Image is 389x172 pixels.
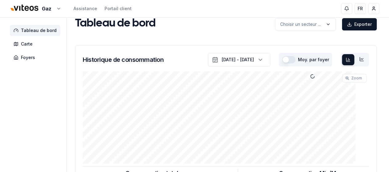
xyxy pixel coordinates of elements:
[10,1,39,15] img: Viteos - Gaz Logo
[10,2,61,15] button: Gaz
[342,18,377,30] button: Exporter
[75,18,156,30] h1: Tableau de bord
[275,18,336,30] button: label
[10,38,63,50] a: Carte
[83,55,164,64] h3: Historique de consommation
[73,6,97,12] a: Assistance
[355,3,366,14] button: FR
[42,5,51,12] span: Gaz
[280,21,321,27] p: Choisir un secteur ...
[21,41,33,47] span: Carte
[208,53,270,66] button: [DATE] - [DATE]
[298,58,329,62] label: Moy. par foyer
[21,54,35,61] span: Foyers
[351,76,362,81] span: Zoom
[21,27,57,34] span: Tableau de bord
[358,6,363,12] span: FR
[10,25,63,36] a: Tableau de bord
[105,6,132,12] a: Portail client
[10,52,63,63] a: Foyers
[222,57,254,63] div: [DATE] - [DATE]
